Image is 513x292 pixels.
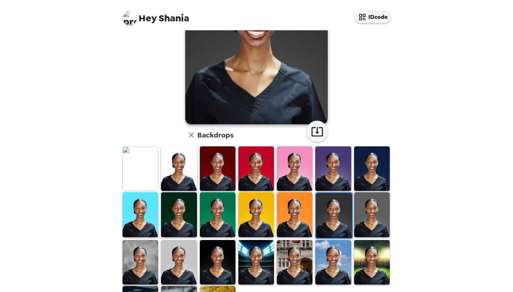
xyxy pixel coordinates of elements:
img: Original [123,146,158,191]
img: profile pic [123,11,137,25]
span: Hey [139,12,156,25]
h6: Backdrops [197,129,233,141]
span: Shania [123,7,189,23]
button: IDcode [355,11,390,23]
